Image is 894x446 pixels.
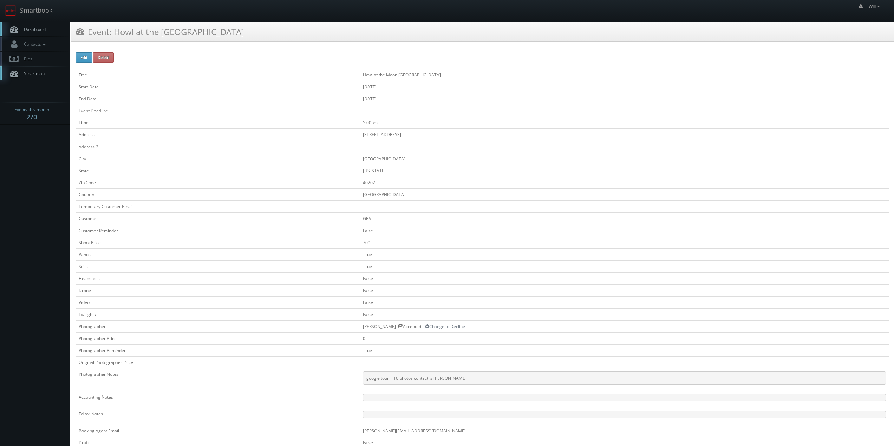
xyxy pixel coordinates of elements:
strong: 270 [26,113,37,121]
td: End Date [76,93,360,105]
td: Temporary Customer Email [76,201,360,213]
span: Bids [20,56,32,62]
td: Country [76,189,360,201]
td: Photographer Reminder [76,344,360,356]
td: [GEOGRAPHIC_DATA] [360,189,889,201]
td: 700 [360,237,889,248]
h3: Event: Howl at the [GEOGRAPHIC_DATA] [76,26,244,38]
td: [PERSON_NAME][EMAIL_ADDRESS][DOMAIN_NAME] [360,425,889,437]
td: False [360,273,889,285]
td: 0 [360,332,889,344]
td: [US_STATE] [360,165,889,177]
img: smartbook-logo.png [5,5,17,16]
td: Editor Notes [76,408,360,425]
td: False [360,297,889,308]
td: Zip Code [76,177,360,188]
button: Delete [93,52,114,63]
span: Contacts [20,41,47,47]
span: Smartmap [20,71,45,76]
td: Drone [76,285,360,297]
button: Edit [76,52,92,63]
td: Address [76,129,360,141]
td: State [76,165,360,177]
td: Photographer Notes [76,368,360,391]
td: Video [76,297,360,308]
span: Dashboard [20,26,46,32]
td: GBV [360,213,889,225]
td: Photographer [76,320,360,332]
td: False [360,225,889,237]
td: [DATE] [360,81,889,93]
td: Customer Reminder [76,225,360,237]
span: Events this month [14,106,49,113]
td: 5:00pm [360,117,889,129]
td: Booking Agent Email [76,425,360,437]
td: Start Date [76,81,360,93]
td: True [360,248,889,260]
td: 40202 [360,177,889,188]
td: Event Deadline [76,105,360,117]
td: Accounting Notes [76,391,360,408]
td: Original Photographer Price [76,357,360,368]
td: Headshots [76,273,360,285]
td: True [360,344,889,356]
a: Change to Decline [425,324,465,329]
td: Stills [76,260,360,272]
td: City [76,153,360,165]
td: Address 2 [76,141,360,153]
td: Time [76,117,360,129]
td: Photographer Price [76,332,360,344]
td: Twilights [76,308,360,320]
td: False [360,308,889,320]
td: Title [76,69,360,81]
span: Will [869,4,882,9]
td: [GEOGRAPHIC_DATA] [360,153,889,165]
pre: google tour + 10 photos contact is [PERSON_NAME] [363,371,886,385]
td: Howl at the Moon [GEOGRAPHIC_DATA] [360,69,889,81]
td: Customer [76,213,360,225]
td: Shoot Price [76,237,360,248]
td: [DATE] [360,93,889,105]
td: [PERSON_NAME] - Accepted -- [360,320,889,332]
td: Panos [76,248,360,260]
td: [STREET_ADDRESS] [360,129,889,141]
td: False [360,285,889,297]
td: True [360,260,889,272]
